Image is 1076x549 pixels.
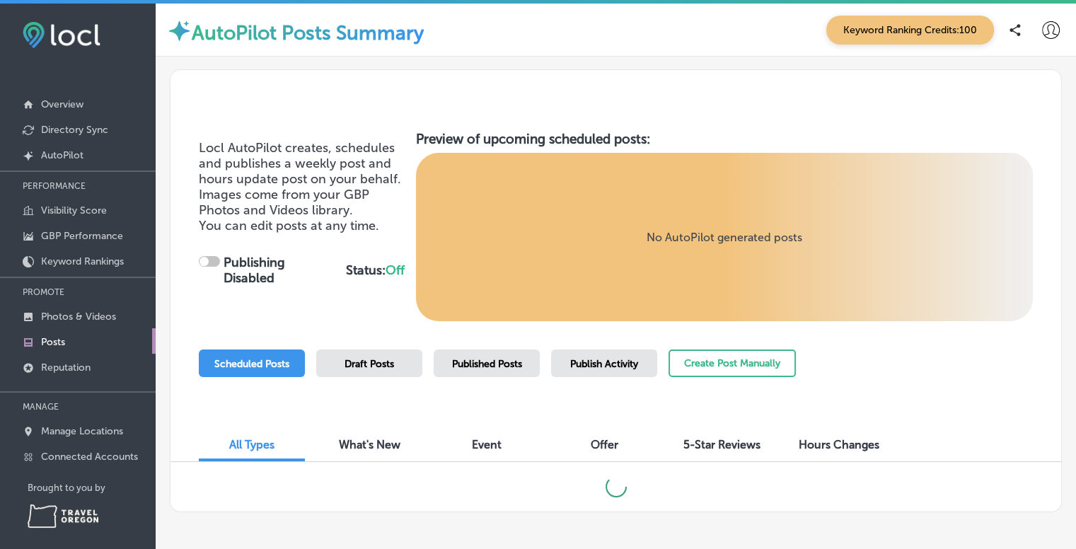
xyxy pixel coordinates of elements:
span: 5-Star Reviews [683,438,760,451]
h3: Preview of upcoming scheduled posts: [416,131,1033,147]
span: What's New [339,438,400,451]
p: Keyword Rankings [41,255,124,267]
span: Event [472,438,502,451]
label: AutoPilot Posts Summary [192,21,424,45]
p: Directory Sync [41,124,108,136]
p: Reputation [41,362,91,374]
span: Keyword Ranking Credits: 100 [826,16,994,45]
p: Manage Locations [41,425,123,437]
button: Create Post Manually [669,349,796,377]
span: Published Posts [452,358,522,370]
p: Brought to you by [28,482,156,493]
p: Posts [41,336,65,348]
span: Off [386,262,405,278]
span: Draft Posts [345,358,394,370]
p: Connected Accounts [41,451,138,463]
span: Locl AutoPilot creates, schedules and publishes a weekly post and hours update post on your behal... [199,140,401,218]
p: Visibility Score [41,204,107,216]
span: All Types [229,438,274,451]
p: AutoPilot [41,149,83,161]
span: Hours Changes [799,438,879,451]
p: GBP Performance [41,230,123,242]
img: autopilot-icon [167,18,192,43]
p: Photos & Videos [41,311,116,323]
strong: Publishing Disabled [224,255,285,286]
span: Publish Activity [570,358,638,370]
strong: Status: [346,262,405,278]
p: Overview [41,98,83,110]
p: No AutoPilot generated posts [647,231,802,244]
img: fda3e92497d09a02dc62c9cd864e3231.png [23,22,100,48]
span: You can edit posts at any time. [199,218,379,233]
span: Scheduled Posts [214,358,289,370]
span: Offer [591,438,618,451]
